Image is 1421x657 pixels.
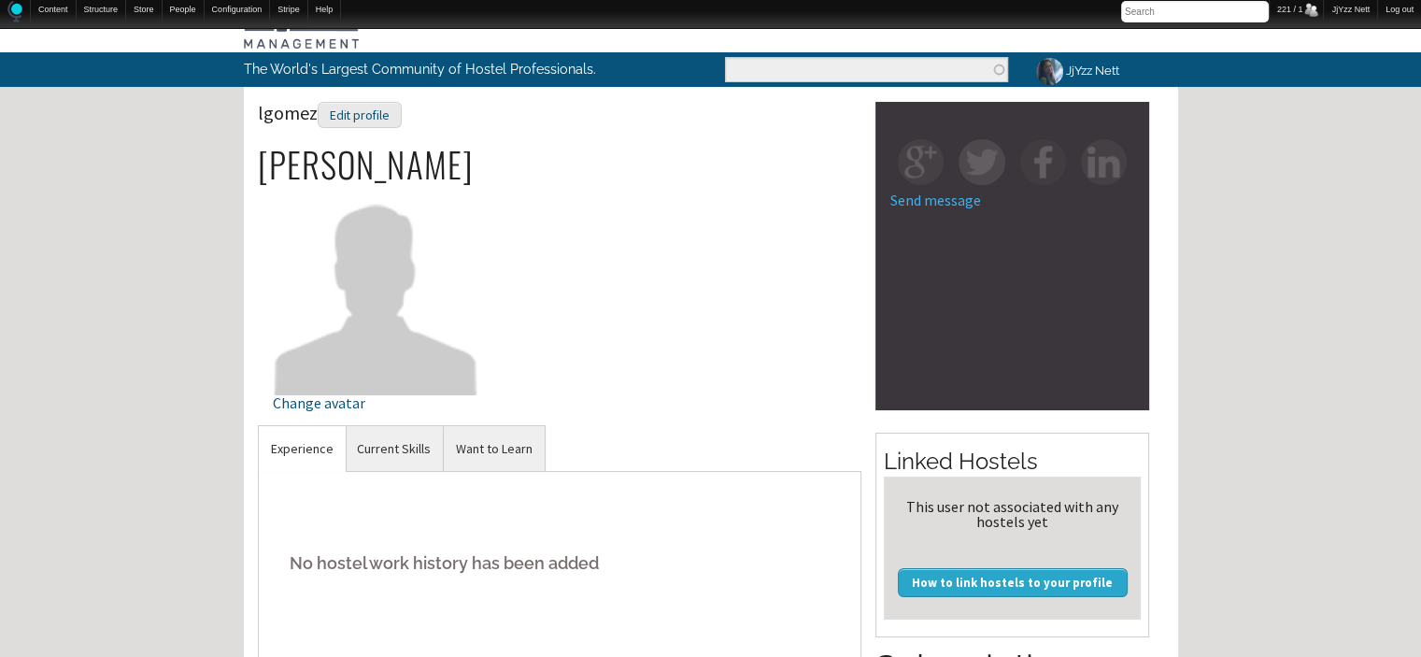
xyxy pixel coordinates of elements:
[1020,139,1066,185] img: fb-square.png
[273,280,479,410] a: Change avatar
[273,395,479,410] div: Change avatar
[1081,139,1127,185] img: in-square.png
[273,535,847,592] h5: No hostel work history has been added
[273,188,479,394] img: lgomez's picture
[725,57,1008,82] input: Enter the terms you wish to search for.
[884,446,1141,478] h2: Linked Hostels
[891,499,1133,529] div: This user not associated with any hostels yet
[890,191,981,209] a: Send message
[258,145,862,184] h2: [PERSON_NAME]
[959,139,1004,185] img: tw-square.png
[244,52,633,86] p: The World's Largest Community of Hostel Professionals.
[444,426,545,472] a: Want to Learn
[1121,1,1269,22] input: Search
[258,101,402,124] span: lgomez
[345,426,443,472] a: Current Skills
[318,101,402,124] a: Edit profile
[1022,52,1130,89] a: JjYzz Nett
[898,568,1128,596] a: How to link hostels to your profile
[7,1,22,22] img: Home
[898,139,944,185] img: gp-square.png
[1033,55,1066,88] img: JjYzz Nett's picture
[318,102,402,129] div: Edit profile
[259,426,346,472] a: Experience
